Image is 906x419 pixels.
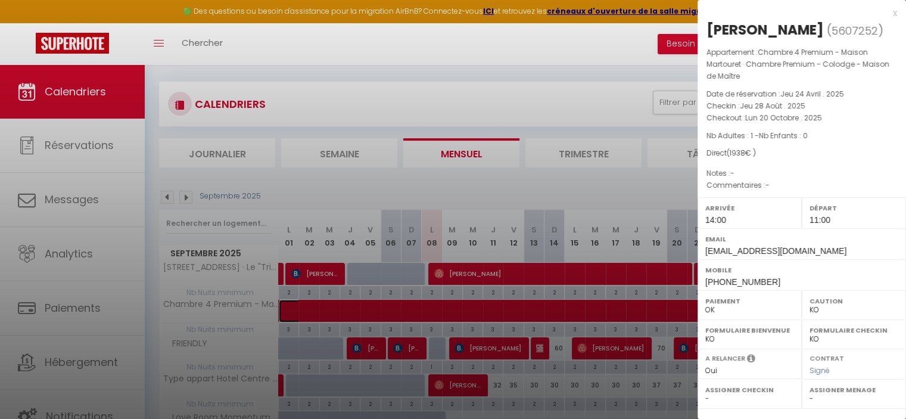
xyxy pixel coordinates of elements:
label: Formulaire Checkin [810,324,898,336]
span: ( € ) [727,148,756,158]
label: Caution [810,295,898,307]
label: Contrat [810,353,844,361]
label: Formulaire Bienvenue [705,324,794,336]
span: Nb Adultes : 1 - [706,131,808,141]
span: 5607252 [832,23,878,38]
p: Appartement : [706,46,897,82]
span: - [730,168,734,178]
p: Notes : [706,167,897,179]
span: [EMAIL_ADDRESS][DOMAIN_NAME] [705,246,846,256]
div: Direct [706,148,897,159]
label: Mobile [705,264,898,276]
div: [PERSON_NAME] [706,20,824,39]
span: Jeu 28 Août . 2025 [740,101,805,111]
p: Date de réservation : [706,88,897,100]
label: Arrivée [705,202,794,214]
span: [PHONE_NUMBER] [705,277,780,287]
label: A relancer [705,353,745,364]
span: 14:00 [705,215,726,225]
span: Jeu 24 Avril . 2025 [780,89,844,99]
span: Nb Enfants : 0 [759,131,808,141]
span: Lun 20 Octobre . 2025 [745,113,822,123]
span: Signé [810,365,830,375]
p: Checkin : [706,100,897,112]
label: Départ [810,202,898,214]
label: Email [705,233,898,245]
p: Commentaires : [706,179,897,191]
div: x [698,6,897,20]
span: - [765,180,770,190]
label: Assigner Menage [810,384,898,396]
span: ( ) [827,22,883,39]
label: Paiement [705,295,794,307]
span: 11:00 [810,215,830,225]
label: Assigner Checkin [705,384,794,396]
button: Ouvrir le widget de chat LiveChat [10,5,45,41]
p: Checkout : [706,112,897,124]
span: 1938 [730,148,745,158]
span: Chambre 4 Premium - Maison Martouret · Chambre Premium - Colodge - Maison de Maître [706,47,889,81]
i: Sélectionner OUI si vous souhaiter envoyer les séquences de messages post-checkout [747,353,755,367]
